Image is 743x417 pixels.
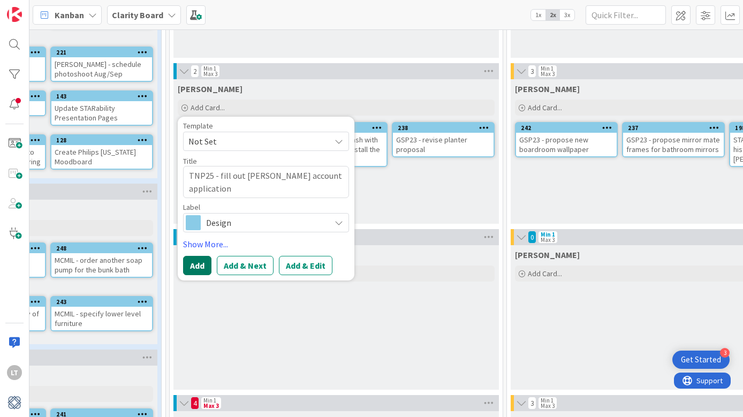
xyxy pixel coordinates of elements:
[622,122,725,157] a: 237GSP23 - propose mirror mate frames for bathroom mirrors
[51,135,152,145] div: 128
[56,49,152,56] div: 221
[51,92,152,125] div: 143Update STARability Presentation Pages
[528,269,562,278] span: Add Card...
[541,403,555,408] div: Max 3
[521,124,617,132] div: 242
[720,348,730,358] div: 3
[51,307,152,330] div: MCMIL - specify lower level furniture
[528,103,562,112] span: Add Card...
[50,47,153,82] a: 221[PERSON_NAME] - schedule photoshoot Aug/Sep
[541,66,554,71] div: Min 1
[528,231,536,244] span: 0
[50,134,153,170] a: 128Create Philips [US_STATE] Moodboard
[191,103,225,112] span: Add Card...
[191,65,199,78] span: 2
[515,122,618,157] a: 242GSP23 - propose new boardroom wallpaper
[51,48,152,81] div: 221[PERSON_NAME] - schedule photoshoot Aug/Sep
[531,10,545,20] span: 1x
[51,297,152,307] div: 243
[217,256,274,275] button: Add & Next
[203,398,216,403] div: Min 1
[516,123,617,133] div: 242
[398,124,494,132] div: 238
[528,397,536,410] span: 3
[541,237,555,242] div: Max 3
[206,215,325,230] span: Design
[7,7,22,22] img: Visit kanbanzone.com
[393,123,494,156] div: 238GSP23 - revise planter proposal
[50,296,153,331] a: 243MCMIL - specify lower level furniture
[51,135,152,169] div: 128Create Philips [US_STATE] Moodboard
[628,124,724,132] div: 237
[55,9,84,21] span: Kanban
[178,84,242,94] span: Lisa T.
[112,10,163,20] b: Clarity Board
[51,253,152,277] div: MCMIL - order another soap pump for the bunk bath
[183,122,213,130] span: Template
[51,297,152,330] div: 243MCMIL - specify lower level furniture
[183,256,211,275] button: Add
[51,57,152,81] div: [PERSON_NAME] - schedule photoshoot Aug/Sep
[7,365,22,380] div: LT
[191,397,199,410] span: 4
[203,66,216,71] div: Min 1
[51,145,152,169] div: Create Philips [US_STATE] Moodboard
[51,101,152,125] div: Update STARability Presentation Pages
[56,137,152,144] div: 128
[560,10,574,20] span: 3x
[623,123,724,156] div: 237GSP23 - propose mirror mate frames for bathroom mirrors
[183,156,197,166] label: Title
[56,298,152,306] div: 243
[51,244,152,277] div: 248MCMIL - order another soap pump for the bunk bath
[516,133,617,156] div: GSP23 - propose new boardroom wallpaper
[51,92,152,101] div: 143
[545,10,560,20] span: 2x
[392,122,495,157] a: 238GSP23 - revise planter proposal
[516,123,617,156] div: 242GSP23 - propose new boardroom wallpaper
[681,354,721,365] div: Get Started
[50,242,153,278] a: 248MCMIL - order another soap pump for the bunk bath
[7,395,22,410] img: avatar
[541,398,554,403] div: Min 1
[672,351,730,369] div: Open Get Started checklist, remaining modules: 3
[183,166,349,198] textarea: TNP25 - fill out [PERSON_NAME] account application
[623,123,724,133] div: 237
[393,133,494,156] div: GSP23 - revise planter proposal
[528,65,536,78] span: 3
[50,90,153,126] a: 143Update STARability Presentation Pages
[188,134,322,148] span: Not Set
[541,71,555,77] div: Max 3
[203,403,219,408] div: Max 3
[51,244,152,253] div: 248
[203,71,217,77] div: Max 3
[393,123,494,133] div: 238
[51,48,152,57] div: 221
[515,249,580,260] span: Lisa K.
[515,84,580,94] span: Lisa T.
[586,5,666,25] input: Quick Filter...
[279,256,332,275] button: Add & Edit
[183,203,200,211] span: Label
[56,245,152,252] div: 248
[623,133,724,156] div: GSP23 - propose mirror mate frames for bathroom mirrors
[22,2,49,14] span: Support
[183,238,349,251] a: Show More...
[541,232,555,237] div: Min 1
[56,93,152,100] div: 143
